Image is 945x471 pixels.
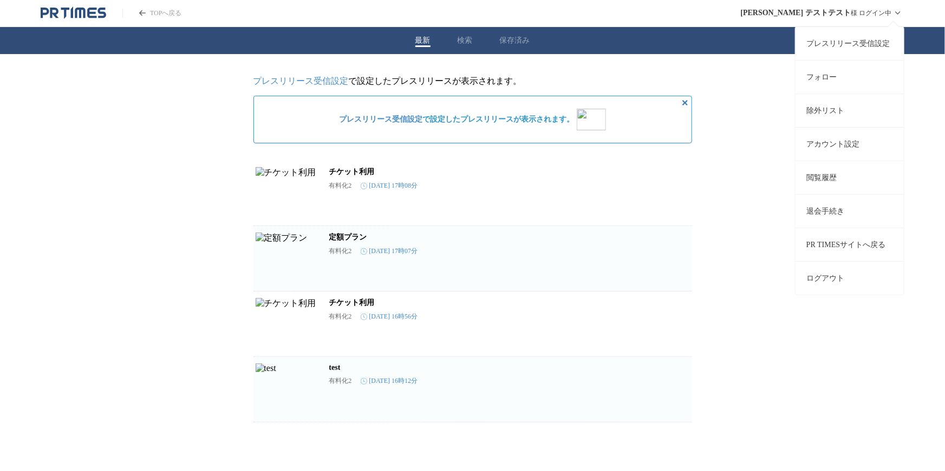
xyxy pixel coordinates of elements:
[340,115,423,123] a: プレスリリース受信設定
[41,6,106,19] a: PR TIMESのトップページはこちら
[329,247,352,256] p: 有料化2
[122,9,181,18] a: PR TIMESのトップページはこちら
[796,228,904,261] a: PR TIMESサイトへ戻る
[741,8,851,18] span: [PERSON_NAME] テストテスト
[796,60,904,94] a: フォロー
[329,298,375,307] a: チケット利用
[796,161,904,194] a: 閲覧履歴
[256,363,321,407] img: test
[796,261,904,295] button: ログアウト
[796,26,904,60] a: プレスリリース受信設定
[329,233,367,241] a: 定額プラン
[361,312,418,321] time: [DATE] 16時56分
[796,127,904,161] a: アカウント設定
[256,167,321,210] img: チケット利用
[340,115,575,124] span: で設定したプレスリリースが表示されます。
[253,76,349,85] a: プレスリリース受信設定
[253,76,692,87] p: で設定したプレスリリースが表示されます。
[256,298,321,341] img: チケット利用
[256,233,321,276] img: 定額プラン
[329,363,341,372] a: test
[361,181,418,190] time: [DATE] 17時08分
[329,376,352,386] p: 有料化2
[329,168,375,176] a: チケット利用
[415,36,431,45] button: 最新
[458,36,473,45] button: 検索
[796,94,904,127] a: 除外リスト
[500,36,530,45] button: 保存済み
[679,96,692,109] button: 非表示にする
[329,312,352,321] p: 有料化2
[361,247,418,256] time: [DATE] 17時07分
[329,181,352,190] p: 有料化2
[796,194,904,228] a: 退会手続き
[361,376,418,386] time: [DATE] 16時12分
